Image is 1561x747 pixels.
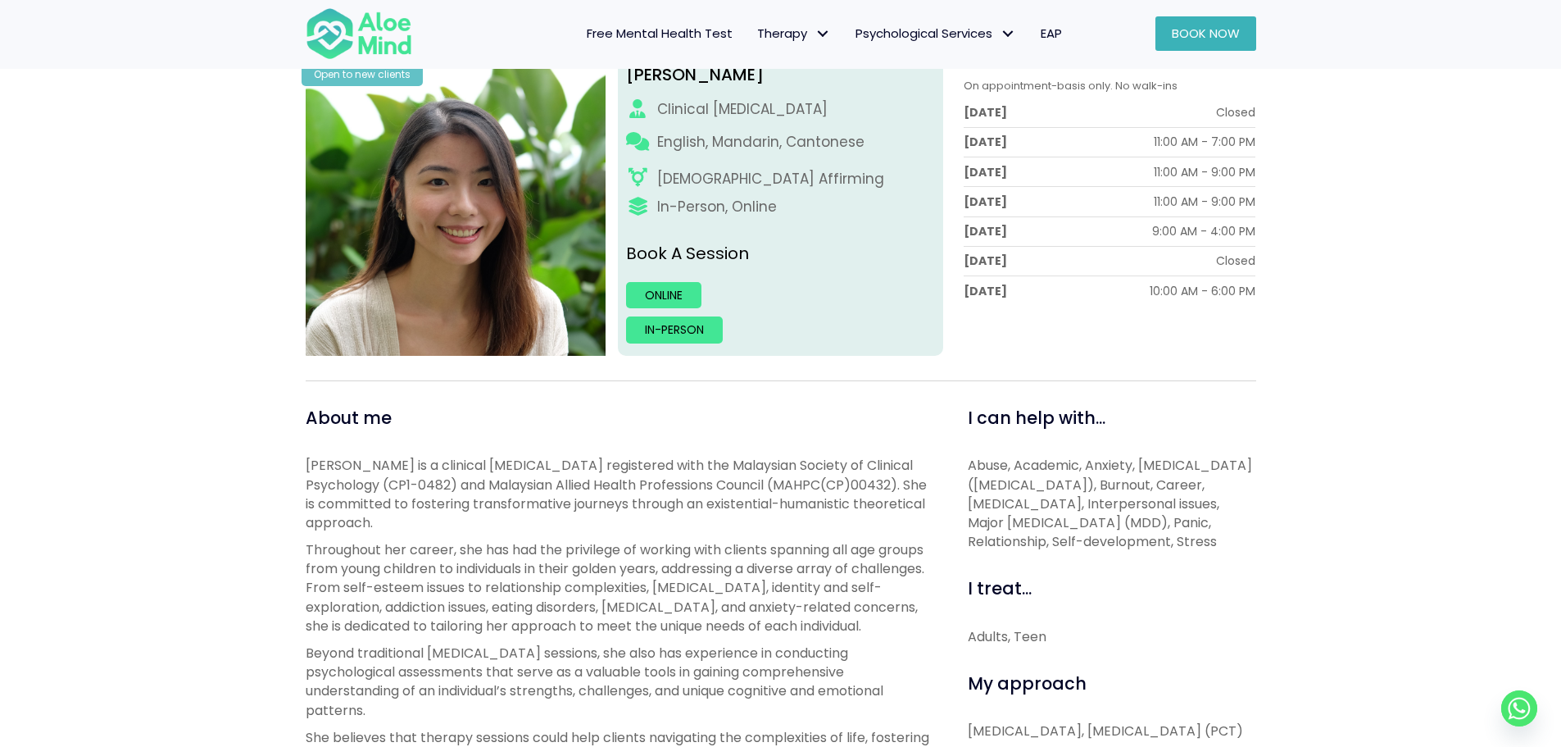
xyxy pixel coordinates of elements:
div: 10:00 AM - 6:00 PM [1150,283,1255,299]
div: In-Person, Online [657,197,777,217]
p: Book A Session [626,242,935,266]
nav: Menu [433,16,1074,51]
div: Clinical [MEDICAL_DATA] [657,99,828,120]
span: Therapy [757,25,831,42]
div: [DATE] [964,283,1007,299]
p: Beyond traditional [MEDICAL_DATA] sessions, she also has experience in conducting psychological a... [306,644,931,720]
a: Book Now [1155,16,1256,51]
div: [DATE] [964,223,1007,239]
span: My approach [968,672,1087,695]
a: In-person [626,317,723,343]
div: [DATE] [964,164,1007,180]
div: 9:00 AM - 4:00 PM [1152,223,1255,239]
a: Whatsapp [1501,690,1537,727]
div: [DATE] [964,134,1007,150]
p: [PERSON_NAME] is a clinical [MEDICAL_DATA] registered with the Malaysian Society of Clinical Psyc... [306,456,931,532]
div: Adults, Teen [968,627,1256,646]
div: [DATE] [964,194,1007,210]
div: [DATE] [964,253,1007,269]
span: Psychological Services [855,25,1016,42]
div: [PERSON_NAME] [626,63,935,87]
span: EAP [1041,25,1062,42]
a: Free Mental Health Test [574,16,745,51]
span: I treat... [968,576,1032,600]
div: [DEMOGRAPHIC_DATA] Affirming [657,169,884,189]
div: 11:00 AM - 7:00 PM [1154,134,1255,150]
img: Aloe mind Logo [306,7,412,61]
p: [MEDICAL_DATA], [MEDICAL_DATA] (PCT) [968,722,1256,740]
span: Free Mental Health Test [587,25,733,42]
div: Closed [1216,104,1255,121]
img: Peggy Clin Psych [306,55,606,356]
a: TherapyTherapy: submenu [745,16,843,51]
span: Abuse, Academic, Anxiety, [MEDICAL_DATA] ([MEDICAL_DATA]), Burnout, Career, [MEDICAL_DATA], Inter... [968,456,1252,551]
div: 11:00 AM - 9:00 PM [1154,194,1255,210]
a: Online [626,282,701,308]
a: EAP [1028,16,1074,51]
span: Therapy: submenu [811,22,835,46]
span: Psychological Services: submenu [996,22,1020,46]
p: English, Mandarin, Cantonese [657,132,864,153]
span: Book Now [1172,25,1240,42]
div: Closed [1216,253,1255,269]
div: [DATE] [964,104,1007,121]
span: About me [306,406,392,430]
div: 11:00 AM - 9:00 PM [1154,164,1255,180]
a: Psychological ServicesPsychological Services: submenu [843,16,1028,51]
p: Throughout her career, she has had the privilege of working with clients spanning all age groups ... [306,540,931,635]
div: Open to new clients [302,63,423,85]
span: I can help with... [968,406,1105,430]
span: On appointment-basis only. No walk-ins [964,78,1178,93]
